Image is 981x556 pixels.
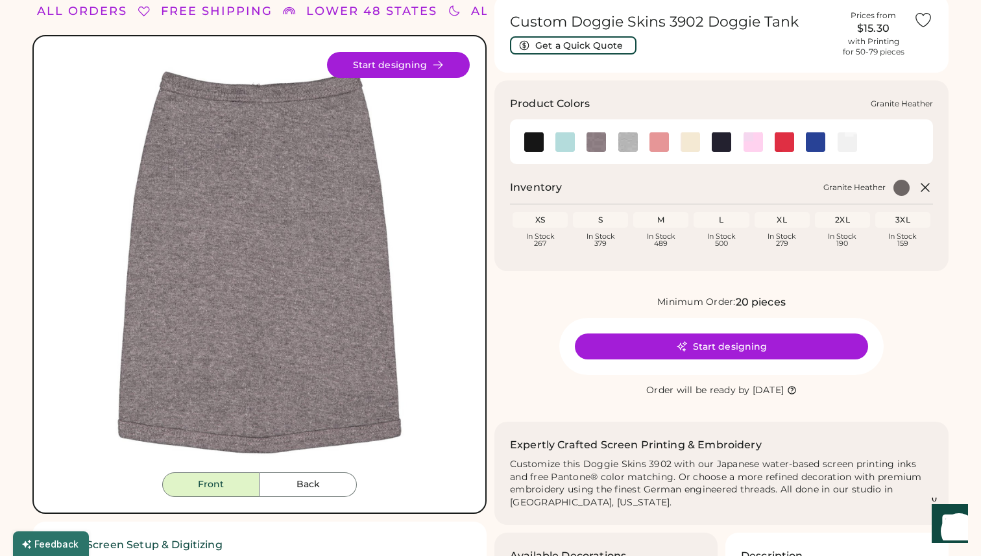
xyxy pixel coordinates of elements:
div: Order will be ready by [646,384,750,397]
div: Chill [555,132,575,152]
div: [DATE] [753,384,784,397]
img: Natural Swatch Image [681,132,700,152]
div: Granite Heather [823,182,886,193]
div: XL [757,215,807,225]
div: Mauvelous [649,132,669,152]
div: FREE SHIPPING [161,3,272,20]
div: 3XL [878,215,928,225]
button: Get a Quick Quote [510,36,636,54]
div: Granite Heather [587,132,606,152]
div: In Stock 489 [636,233,686,247]
h2: Inventory [510,180,562,195]
div: ALL ORDERS [471,3,561,20]
img: White Swatch Image [838,132,857,152]
div: 3902 Style Image [49,52,470,472]
div: M [636,215,686,225]
h2: ✓ Free Screen Setup & Digitizing [48,537,471,553]
div: Customize this Doggie Skins 3902 with our Japanese water-based screen printing inks and free Pant... [510,458,933,510]
div: Royal [806,132,825,152]
img: Granite Heather Swatch Image [587,132,606,152]
div: Granite Heather [871,99,933,109]
div: Prices from [851,10,896,21]
button: Front [162,472,260,497]
div: ALL ORDERS [37,3,127,20]
div: White [838,132,857,152]
div: Red [775,132,794,152]
div: Natural [681,132,700,152]
img: Navy Swatch Image [712,132,731,152]
img: Black Swatch Image [524,132,544,152]
div: Navy [712,132,731,152]
div: S [575,215,625,225]
h1: Custom Doggie Skins 3902 Doggie Tank [510,13,833,31]
div: In Stock 267 [515,233,565,247]
div: In Stock 279 [757,233,807,247]
div: 2XL [817,215,867,225]
img: 3902 - Granite Heather Front Image [49,52,470,472]
div: LOWER 48 STATES [306,3,437,20]
div: Pink [744,132,763,152]
img: Mauvelous Swatch Image [649,132,669,152]
iframe: Front Chat [919,498,975,553]
div: Minimum Order: [657,296,736,309]
div: Black [524,132,544,152]
img: Royal Swatch Image [806,132,825,152]
div: In Stock 159 [878,233,928,247]
img: Red Swatch Image [775,132,794,152]
div: 20 pieces [736,295,786,310]
div: In Stock 190 [817,233,867,247]
button: Start designing [575,333,868,359]
h2: Expertly Crafted Screen Printing & Embroidery [510,437,762,453]
div: Heather [618,132,638,152]
div: XS [515,215,565,225]
button: Back [260,472,357,497]
div: In Stock 379 [575,233,625,247]
div: with Printing for 50-79 pieces [843,36,904,57]
img: Chill Swatch Image [555,132,575,152]
button: Start designing [327,52,470,78]
img: Pink Swatch Image [744,132,763,152]
div: $15.30 [841,21,906,36]
h3: Product Colors [510,96,590,112]
div: L [696,215,746,225]
div: In Stock 500 [696,233,746,247]
img: Heather Swatch Image [618,132,638,152]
